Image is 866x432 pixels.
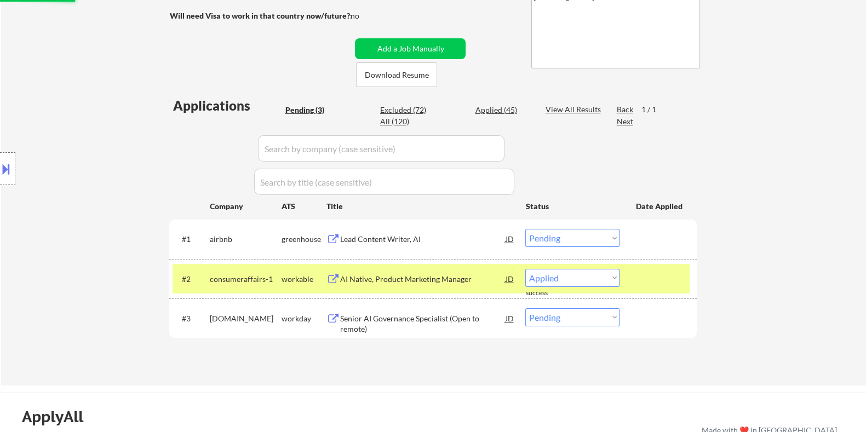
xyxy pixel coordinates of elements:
div: ApplyAll [22,407,96,426]
div: 1 / 1 [641,104,666,115]
div: #2 [181,274,200,285]
strong: Will need Visa to work in that country now/future?: [169,11,352,20]
div: no [350,10,381,21]
div: Applied (45) [475,105,530,116]
div: JD [504,229,515,249]
div: All (120) [380,116,435,127]
div: AI Native, Product Marketing Manager [340,274,505,285]
div: View All Results [545,104,604,115]
div: Back [616,104,634,115]
div: workable [281,274,326,285]
div: Next [616,116,634,127]
div: greenhouse [281,234,326,245]
button: Add a Job Manually [355,38,466,59]
div: #3 [181,313,200,324]
div: [DOMAIN_NAME] [209,313,281,324]
div: airbnb [209,234,281,245]
div: ATS [281,201,326,212]
div: Senior AI Governance Specialist (Open to remote) [340,313,505,335]
input: Search by title (case sensitive) [254,169,514,195]
div: Lead Content Writer, AI [340,234,505,245]
input: Search by company (case sensitive) [258,135,504,162]
div: success [525,289,569,298]
div: workday [281,313,326,324]
div: Status [525,196,620,216]
div: Pending (3) [285,105,340,116]
div: Title [326,201,515,212]
button: Download Resume [356,62,437,87]
div: Date Applied [635,201,684,212]
div: Excluded (72) [380,105,435,116]
div: consumeraffairs-1 [209,274,281,285]
div: Company [209,201,281,212]
div: JD [504,308,515,328]
div: JD [504,269,515,289]
div: Applications [173,99,281,112]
